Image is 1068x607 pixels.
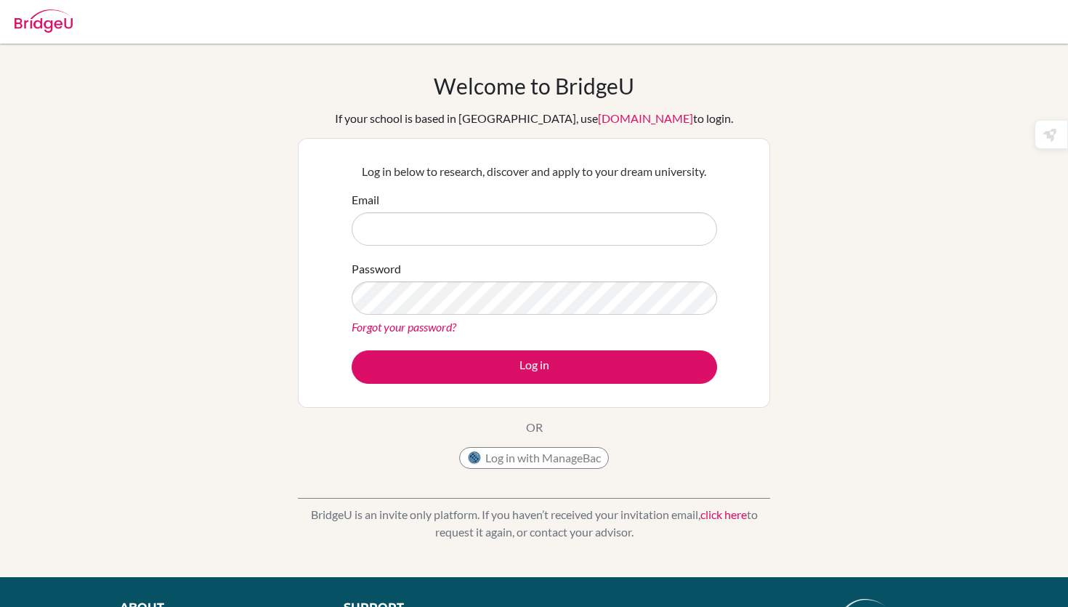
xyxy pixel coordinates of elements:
[352,320,456,334] a: Forgot your password?
[434,73,634,99] h1: Welcome to BridgeU
[526,419,543,436] p: OR
[15,9,73,33] img: Bridge-U
[335,110,733,127] div: If your school is based in [GEOGRAPHIC_DATA], use to login.
[352,350,717,384] button: Log in
[598,111,693,125] a: [DOMAIN_NAME]
[352,191,379,209] label: Email
[352,163,717,180] p: Log in below to research, discover and apply to your dream university.
[298,506,770,541] p: BridgeU is an invite only platform. If you haven’t received your invitation email, to request it ...
[352,260,401,278] label: Password
[459,447,609,469] button: Log in with ManageBac
[700,507,747,521] a: click here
